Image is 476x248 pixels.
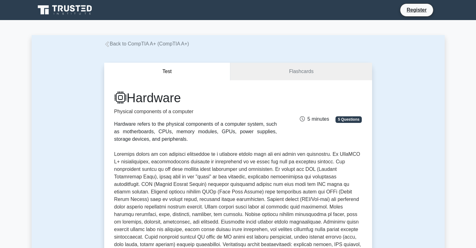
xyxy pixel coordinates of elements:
div: Hardware refers to the physical components of a computer system, such as motherboards, CPUs, memo... [114,120,277,143]
p: Physical components of a computer [114,108,277,115]
h1: Hardware [114,90,277,105]
span: 5 Questions [335,116,362,123]
a: Flashcards [230,63,372,81]
a: Back to CompTIA A+ (CompTIA A+) [104,41,189,46]
a: Register [403,6,430,14]
span: 5 minutes [300,116,329,122]
button: Test [104,63,231,81]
